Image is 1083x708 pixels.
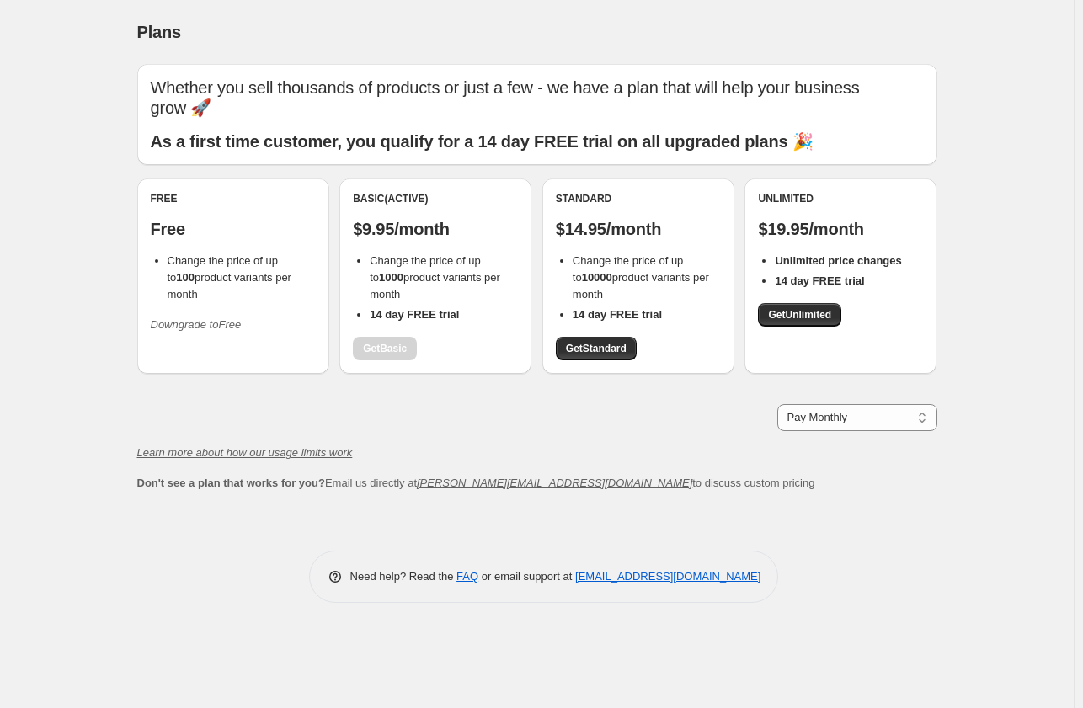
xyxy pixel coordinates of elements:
[758,219,923,239] p: $19.95/month
[151,318,242,331] i: Downgrade to Free
[176,271,195,284] b: 100
[350,570,457,583] span: Need help? Read the
[379,271,403,284] b: 1000
[775,274,864,287] b: 14 day FREE trial
[353,219,518,239] p: $9.95/month
[137,446,353,459] a: Learn more about how our usage limits work
[768,308,831,322] span: Get Unlimited
[478,570,575,583] span: or email support at
[556,219,721,239] p: $14.95/month
[168,254,291,301] span: Change the price of up to product variants per month
[370,308,459,321] b: 14 day FREE trial
[151,132,814,151] b: As a first time customer, you qualify for a 14 day FREE trial on all upgraded plans 🎉
[758,303,841,327] a: GetUnlimited
[417,476,692,489] a: [PERSON_NAME][EMAIL_ADDRESS][DOMAIN_NAME]
[151,192,316,205] div: Free
[573,308,662,321] b: 14 day FREE trial
[758,192,923,205] div: Unlimited
[582,271,612,284] b: 10000
[137,476,815,489] span: Email us directly at to discuss custom pricing
[573,254,709,301] span: Change the price of up to product variants per month
[575,570,760,583] a: [EMAIL_ADDRESS][DOMAIN_NAME]
[353,192,518,205] div: Basic (Active)
[556,192,721,205] div: Standard
[370,254,500,301] span: Change the price of up to product variants per month
[556,337,637,360] a: GetStandard
[456,570,478,583] a: FAQ
[151,219,316,239] p: Free
[137,476,325,489] b: Don't see a plan that works for you?
[566,342,627,355] span: Get Standard
[141,311,252,338] button: Downgrade toFree
[151,77,924,118] p: Whether you sell thousands of products or just a few - we have a plan that will help your busines...
[137,23,181,41] span: Plans
[775,254,901,267] b: Unlimited price changes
